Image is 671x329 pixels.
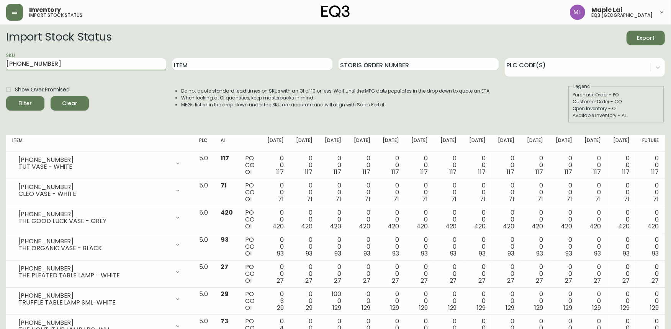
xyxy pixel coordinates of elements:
[245,291,255,311] div: PO CO
[296,236,313,257] div: 0 0
[383,236,399,257] div: 0 0
[450,276,457,285] span: 27
[565,168,572,176] span: 117
[383,182,399,203] div: 0 0
[392,276,399,285] span: 27
[573,105,660,112] div: Open Inventory - OI
[593,168,601,176] span: 117
[584,264,601,284] div: 0 0
[245,195,252,204] span: OI
[584,182,601,203] div: 0 0
[321,5,350,18] img: logo
[393,195,399,204] span: 71
[440,264,457,284] div: 0 0
[642,236,659,257] div: 0 0
[536,168,543,176] span: 117
[29,13,82,18] h5: import stock status
[651,276,659,285] span: 27
[584,291,601,311] div: 0 0
[325,236,341,257] div: 0 0
[383,291,399,311] div: 0 0
[591,13,653,18] h5: eq3 [GEOGRAPHIC_DATA]
[221,262,228,271] span: 27
[305,168,313,176] span: 117
[325,264,341,284] div: 0 0
[301,222,313,231] span: 420
[607,135,636,152] th: [DATE]
[296,291,313,311] div: 0 0
[193,288,214,315] td: 5.0
[18,211,170,218] div: [PHONE_NUMBER]
[325,291,341,311] div: 100 0
[411,209,428,230] div: 0 0
[267,209,283,230] div: 0 0
[556,236,572,257] div: 0 0
[347,135,376,152] th: [DATE]
[278,195,284,204] span: 71
[440,155,457,176] div: 0 0
[15,86,70,94] span: Show Over Promised
[245,168,252,176] span: OI
[647,222,659,231] span: 420
[642,155,659,176] div: 0 0
[584,236,601,257] div: 0 0
[363,249,370,258] span: 93
[6,135,193,152] th: Item
[267,291,283,311] div: 0 3
[469,236,486,257] div: 0 0
[383,155,399,176] div: 0 0
[272,222,284,231] span: 420
[527,209,543,230] div: 0 0
[306,249,313,258] span: 93
[296,209,313,230] div: 0 0
[12,264,187,280] div: [PHONE_NUMBER]THE PLEATED TABLE LAMP - WHITE
[422,195,428,204] span: 71
[623,276,630,285] span: 27
[498,291,514,311] div: 0 0
[527,264,543,284] div: 0 0
[469,182,486,203] div: 0 0
[392,249,399,258] span: 93
[18,245,170,252] div: THE ORGANIC VASE - BLACK
[561,222,572,231] span: 420
[642,182,659,203] div: 0 0
[498,182,514,203] div: 0 0
[221,290,229,298] span: 29
[18,299,170,306] div: TRUFFLE TABLE LAMP SML-WHITE
[411,155,428,176] div: 0 0
[527,182,543,203] div: 0 0
[563,303,572,312] span: 129
[420,168,428,176] span: 117
[492,135,520,152] th: [DATE]
[498,155,514,176] div: 0 0
[624,195,630,204] span: 71
[411,182,428,203] div: 0 0
[498,264,514,284] div: 0 0
[469,155,486,176] div: 0 0
[595,195,601,204] span: 71
[18,218,170,225] div: THE GOOD LUCK VASE - GREY
[296,182,313,203] div: 0 0
[527,236,543,257] div: 0 0
[12,209,187,226] div: [PHONE_NUMBER]THE GOOD LUCK VASE - GREY
[277,276,284,285] span: 27
[57,99,83,108] span: Clear
[584,209,601,230] div: 0 0
[388,222,399,231] span: 420
[18,156,170,163] div: [PHONE_NUMBER]
[556,264,572,284] div: 0 0
[650,303,659,312] span: 129
[507,276,514,285] span: 27
[434,135,463,152] th: [DATE]
[538,195,543,204] span: 71
[363,276,370,285] span: 27
[573,83,591,90] legend: Legend
[550,135,578,152] th: [DATE]
[621,303,630,312] span: 129
[556,155,572,176] div: 0 0
[359,222,370,231] span: 420
[18,184,170,191] div: [PHONE_NUMBER]
[556,209,572,230] div: 0 0
[181,94,491,101] li: When looking at OI quantities, keep masterpacks in mind.
[623,249,630,258] span: 93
